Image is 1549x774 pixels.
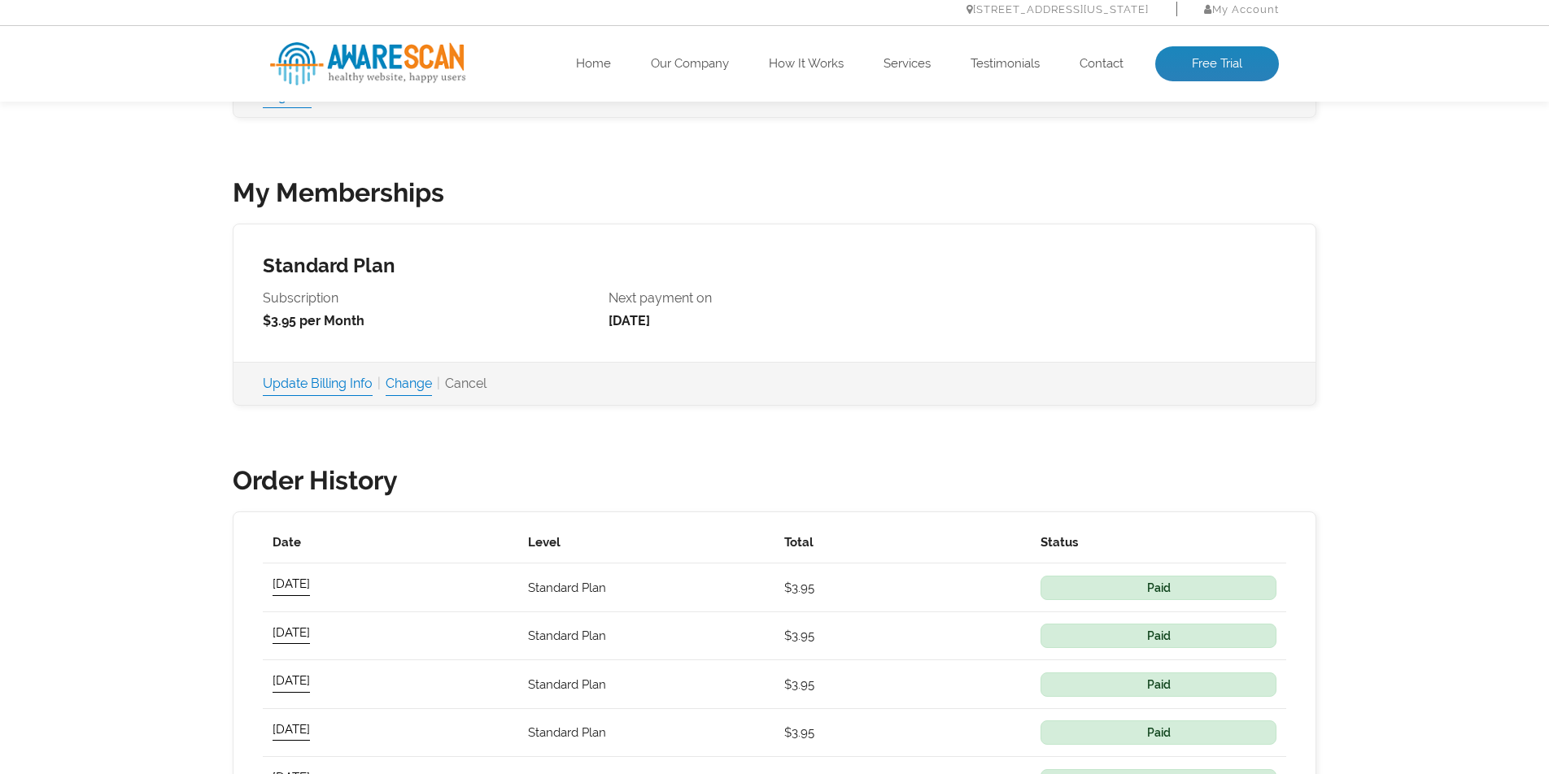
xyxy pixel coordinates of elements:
td: $3.95 [774,660,1031,709]
a: How It Works [769,56,844,72]
td: Standard Plan [518,708,774,757]
span: $3.95 per Month [263,313,364,328]
a: Home [576,56,611,72]
a: [DATE] [273,719,310,740]
th: Total [774,522,1031,563]
h3: Standard Plan [233,224,1316,277]
a: Services [884,56,931,72]
span: | [377,376,381,391]
td: $3.95 [774,611,1031,660]
img: AwareScan [270,42,465,85]
span: Paid [1041,576,1277,600]
span: Paid [1041,672,1277,697]
a: Contact [1080,56,1124,72]
td: $3.95 [774,563,1031,612]
a: Free Trial [1155,46,1279,82]
td: Standard Plan [518,660,774,709]
span: | [437,376,440,391]
span: Paid [1041,720,1277,745]
th: Date [263,522,519,563]
th: Level [518,522,774,563]
h2: My Memberships [233,176,1317,209]
a: [DATE] [273,573,310,594]
th: Status [1031,522,1287,563]
a: Change Standard Plan Membership [386,372,432,395]
a: [DATE] [273,670,310,691]
span: Subscription [263,287,595,310]
span: [DATE] [609,313,650,328]
span: Next payment on [609,287,940,310]
a: Update Billing Info [263,372,373,395]
td: Standard Plan [518,563,774,612]
a: My Account [1204,3,1279,15]
td: $3.95 [774,708,1031,757]
td: Standard Plan [518,611,774,660]
a: [DATE] [273,622,310,643]
a: [STREET_ADDRESS][US_STATE] [966,3,1149,15]
span: Paid [1041,624,1277,648]
h2: Order History [233,464,1317,497]
a: Our Company [651,56,729,72]
a: Testimonials [971,56,1040,72]
a: Cancel Standard Plan Membership [445,372,487,395]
